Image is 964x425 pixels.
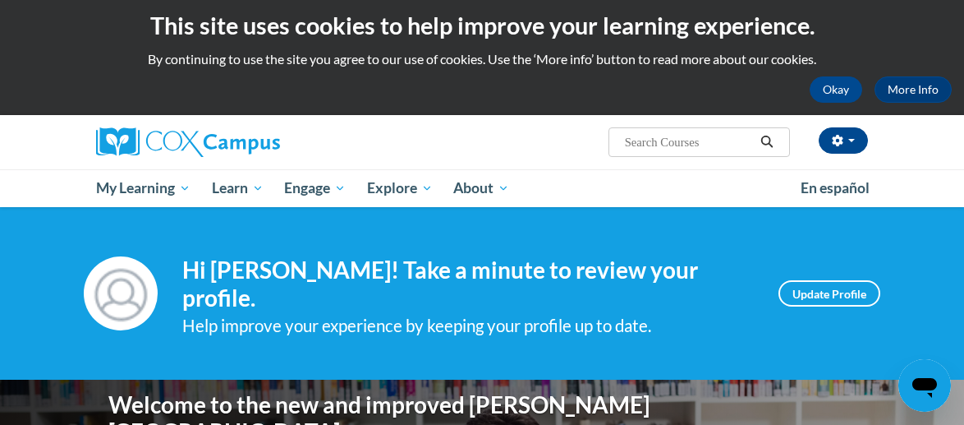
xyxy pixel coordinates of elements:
a: Update Profile [778,280,880,307]
a: About [443,169,521,207]
a: Learn [201,169,274,207]
p: By continuing to use the site you agree to our use of cookies. Use the ‘More info’ button to read... [12,50,952,68]
iframe: Button to launch messaging window [898,359,951,412]
button: Account Settings [819,127,868,154]
img: Cox Campus [96,127,280,157]
a: Explore [356,169,443,207]
span: Explore [367,178,433,198]
span: My Learning [96,178,191,198]
a: En español [790,171,880,206]
a: Cox Campus [96,127,337,157]
span: About [453,178,509,198]
button: Search [755,132,779,152]
a: More Info [874,76,952,103]
span: Engage [284,178,346,198]
img: Profile Image [84,256,158,330]
div: Help improve your experience by keeping your profile up to date. [182,312,754,340]
a: My Learning [85,169,201,207]
h2: This site uses cookies to help improve your learning experience. [12,9,952,42]
h4: Hi [PERSON_NAME]! Take a minute to review your profile. [182,256,754,312]
span: Learn [212,178,264,198]
input: Search Courses [623,132,755,152]
a: Engage [273,169,356,207]
div: Main menu [84,169,880,207]
button: Okay [810,76,862,103]
span: En español [801,179,870,196]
